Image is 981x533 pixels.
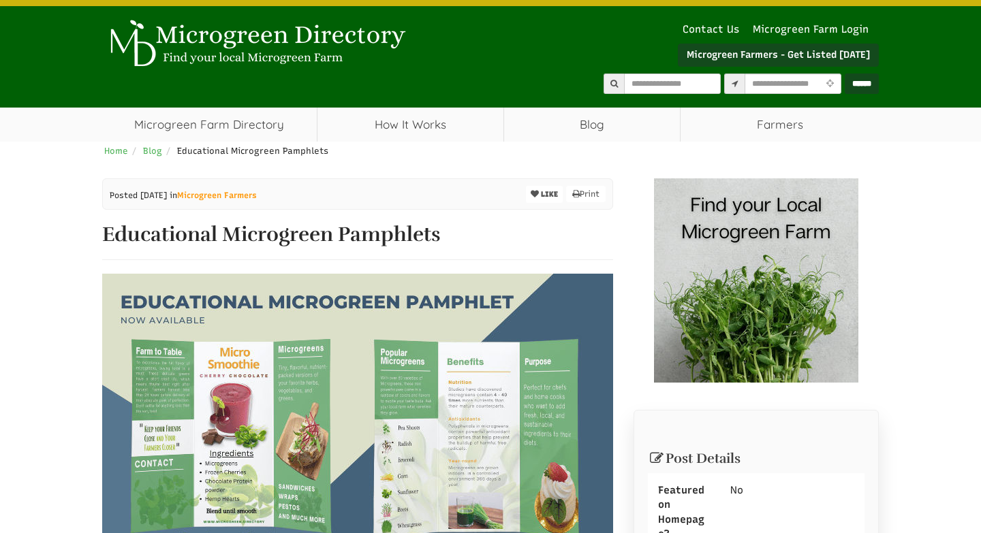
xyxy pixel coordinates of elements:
a: Home [104,146,128,156]
a: Blog [504,108,681,142]
h3: Post Details [648,451,865,466]
span: Farmers [681,108,879,142]
a: Microgreen Farmers - Get Listed [DATE] [678,44,879,67]
img: Microgreen Directory [102,20,409,67]
button: LIKE [526,186,563,203]
span: Posted [110,191,138,200]
img: Banner Ad [654,178,858,383]
a: Blog [143,146,162,156]
a: Microgreen Farm Login [753,23,875,35]
i: Use Current Location [822,80,837,88]
span: Educational Microgreen Pamphlets [177,146,328,156]
span: LIKE [539,190,558,199]
a: Microgreen Farmers [177,191,257,200]
a: Print [566,186,606,202]
a: How It Works [317,108,503,142]
a: Microgreen Farm Directory [102,108,317,142]
a: Contact Us [676,23,746,35]
span: in [170,189,257,201]
h1: Educational Microgreen Pamphlets [102,223,613,246]
span: [DATE] [140,191,167,200]
span: No [730,484,743,496]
